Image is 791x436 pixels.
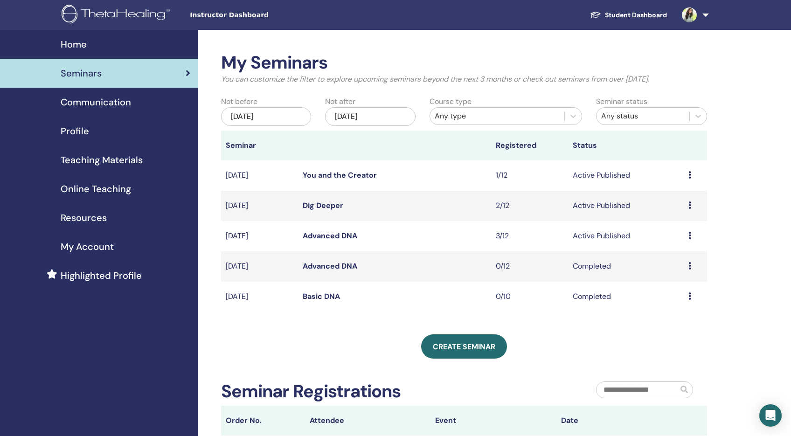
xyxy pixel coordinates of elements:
[303,201,343,210] a: Dig Deeper
[61,124,89,138] span: Profile
[433,342,495,352] span: Create seminar
[759,404,782,427] div: Open Intercom Messenger
[221,406,305,436] th: Order No.
[221,107,311,126] div: [DATE]
[590,11,601,19] img: graduation-cap-white.svg
[221,74,707,85] p: You can customize the filter to explore upcoming seminars beyond the next 3 months or check out s...
[303,231,357,241] a: Advanced DNA
[491,251,568,282] td: 0/12
[325,96,355,107] label: Not after
[568,282,684,312] td: Completed
[61,182,131,196] span: Online Teaching
[491,282,568,312] td: 0/10
[61,37,87,51] span: Home
[421,334,507,359] a: Create seminar
[221,221,298,251] td: [DATE]
[303,261,357,271] a: Advanced DNA
[568,251,684,282] td: Completed
[568,160,684,191] td: Active Published
[221,191,298,221] td: [DATE]
[491,131,568,160] th: Registered
[61,269,142,283] span: Highlighted Profile
[221,282,298,312] td: [DATE]
[568,131,684,160] th: Status
[303,291,340,301] a: Basic DNA
[61,66,102,80] span: Seminars
[62,5,173,26] img: logo.png
[568,221,684,251] td: Active Published
[221,96,257,107] label: Not before
[61,240,114,254] span: My Account
[435,111,560,122] div: Any type
[305,406,430,436] th: Attendee
[491,221,568,251] td: 3/12
[491,160,568,191] td: 1/12
[221,160,298,191] td: [DATE]
[596,96,647,107] label: Seminar status
[190,10,330,20] span: Instructor Dashboard
[61,95,131,109] span: Communication
[221,381,401,402] h2: Seminar Registrations
[583,7,674,24] a: Student Dashboard
[303,170,377,180] a: You and the Creator
[568,191,684,221] td: Active Published
[601,111,685,122] div: Any status
[221,52,707,74] h2: My Seminars
[556,406,682,436] th: Date
[61,153,143,167] span: Teaching Materials
[682,7,697,22] img: default.jpg
[221,131,298,160] th: Seminar
[61,211,107,225] span: Resources
[430,96,472,107] label: Course type
[491,191,568,221] td: 2/12
[325,107,415,126] div: [DATE]
[430,406,556,436] th: Event
[221,251,298,282] td: [DATE]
